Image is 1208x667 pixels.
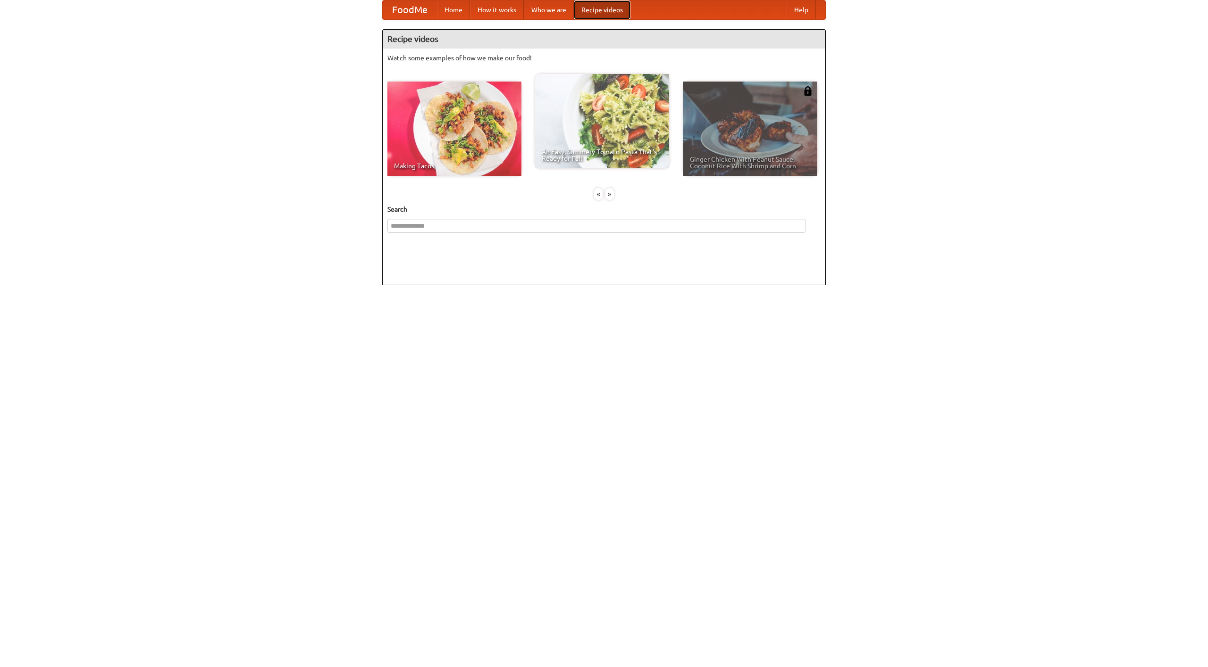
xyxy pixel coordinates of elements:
h4: Recipe videos [383,30,825,49]
h5: Search [387,205,821,214]
a: Who we are [524,0,574,19]
a: Making Tacos [387,82,521,176]
div: « [594,188,603,200]
a: Recipe videos [574,0,630,19]
div: » [605,188,614,200]
span: An Easy, Summery Tomato Pasta That's Ready for Fall [542,148,663,162]
a: An Easy, Summery Tomato Pasta That's Ready for Fall [535,74,669,168]
p: Watch some examples of how we make our food! [387,53,821,63]
a: Home [437,0,470,19]
a: How it works [470,0,524,19]
a: FoodMe [383,0,437,19]
img: 483408.png [803,86,813,96]
span: Making Tacos [394,163,515,169]
a: Help [787,0,816,19]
